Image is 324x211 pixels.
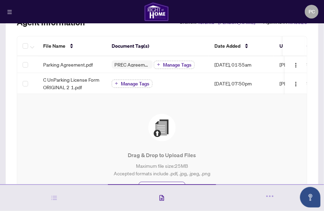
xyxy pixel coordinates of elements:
img: logo [144,2,169,21]
span: PREC Agreement [112,62,153,67]
span: File Name [43,42,65,50]
p: Drag & Drop to Upload Files [31,151,293,159]
span: plus [157,63,160,66]
th: Date Added [209,36,274,56]
th: Document Tag(s) [106,36,209,56]
p: Maximum file size: 25 MB Accepted formats include .pdf, .jpg, .jpeg, .png [31,162,293,177]
button: Manage Tags [112,80,152,88]
button: Open asap [300,187,321,208]
th: File Name [38,36,106,56]
span: plus [115,82,118,85]
button: Logo [290,59,301,70]
span: Upload Files [152,182,180,193]
span: PC [309,8,315,15]
span: Manage Tags [163,62,191,67]
img: Logo [293,62,299,68]
button: Upload Files [139,182,185,194]
span: C UnParking License Form ORIGINAL 2 1.pdf [43,76,101,91]
span: menu [7,10,12,14]
span: Date Added [214,42,240,50]
img: Logo [293,81,299,87]
button: Logo [290,78,301,89]
span: File UploadDrag & Drop to Upload FilesMaximum file size:25MBAccepted formats include .pdf, .jpg, ... [25,102,299,205]
button: Manage Tags [154,61,195,69]
span: Manage Tags [121,81,149,86]
td: [DATE], 07:50pm [209,73,274,94]
td: [DATE], 01:55am [209,56,274,73]
img: File Upload [148,114,176,141]
span: Parking Agreement.pdf [43,61,93,68]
